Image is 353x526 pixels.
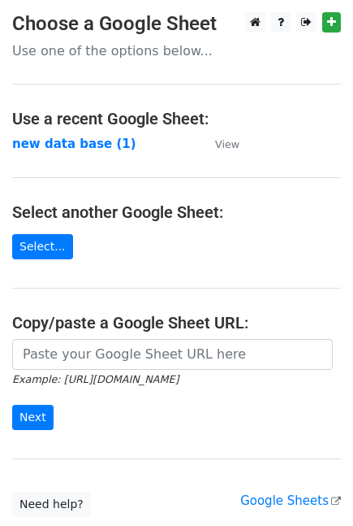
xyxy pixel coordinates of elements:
[12,373,179,385] small: Example: [URL][DOMAIN_NAME]
[199,137,239,151] a: View
[215,138,239,150] small: View
[240,493,341,508] a: Google Sheets
[12,492,91,517] a: Need help?
[12,202,341,222] h4: Select another Google Sheet:
[12,42,341,59] p: Use one of the options below...
[12,109,341,128] h4: Use a recent Google Sheet:
[12,137,136,151] a: new data base (1)
[12,234,73,259] a: Select...
[12,12,341,36] h3: Choose a Google Sheet
[12,339,333,370] input: Paste your Google Sheet URL here
[12,405,54,430] input: Next
[12,313,341,333] h4: Copy/paste a Google Sheet URL:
